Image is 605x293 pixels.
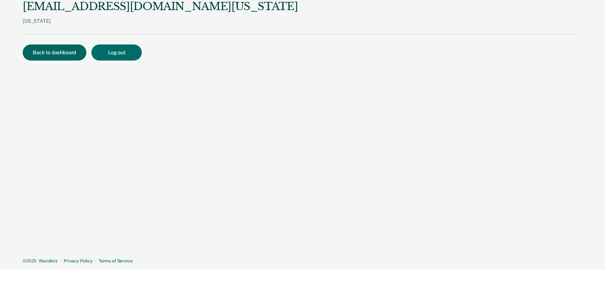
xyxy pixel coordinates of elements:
a: Back to dashboard [23,50,91,55]
span: © 2025 [23,258,37,263]
div: [US_STATE] [23,18,298,34]
a: Privacy Policy [64,258,93,263]
a: Recidiviz [39,258,58,263]
button: Log out [91,44,142,61]
a: Terms of Service [99,258,133,263]
div: · · [23,258,580,264]
button: Back to dashboard [23,44,86,61]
